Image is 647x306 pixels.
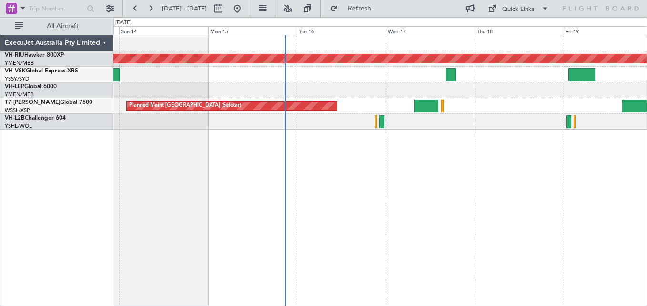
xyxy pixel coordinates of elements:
[119,26,208,35] div: Sun 14
[325,1,383,16] button: Refresh
[5,115,25,121] span: VH-L2B
[208,26,297,35] div: Mon 15
[5,52,64,58] a: VH-RIUHawker 800XP
[5,91,34,98] a: YMEN/MEB
[475,26,564,35] div: Thu 18
[5,52,24,58] span: VH-RIU
[5,84,57,90] a: VH-LEPGlobal 6000
[162,4,207,13] span: [DATE] - [DATE]
[129,99,241,113] div: Planned Maint [GEOGRAPHIC_DATA] (Seletar)
[297,26,386,35] div: Tue 16
[115,19,131,27] div: [DATE]
[5,68,78,74] a: VH-VSKGlobal Express XRS
[5,100,92,105] a: T7-[PERSON_NAME]Global 7500
[25,23,101,30] span: All Aircraft
[386,26,475,35] div: Wed 17
[5,60,34,67] a: YMEN/MEB
[340,5,380,12] span: Refresh
[483,1,554,16] button: Quick Links
[10,19,103,34] button: All Aircraft
[5,84,24,90] span: VH-LEP
[5,68,26,74] span: VH-VSK
[5,100,60,105] span: T7-[PERSON_NAME]
[502,5,535,14] div: Quick Links
[5,107,30,114] a: WSSL/XSP
[5,75,29,82] a: YSSY/SYD
[5,122,32,130] a: YSHL/WOL
[5,115,66,121] a: VH-L2BChallenger 604
[29,1,84,16] input: Trip Number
